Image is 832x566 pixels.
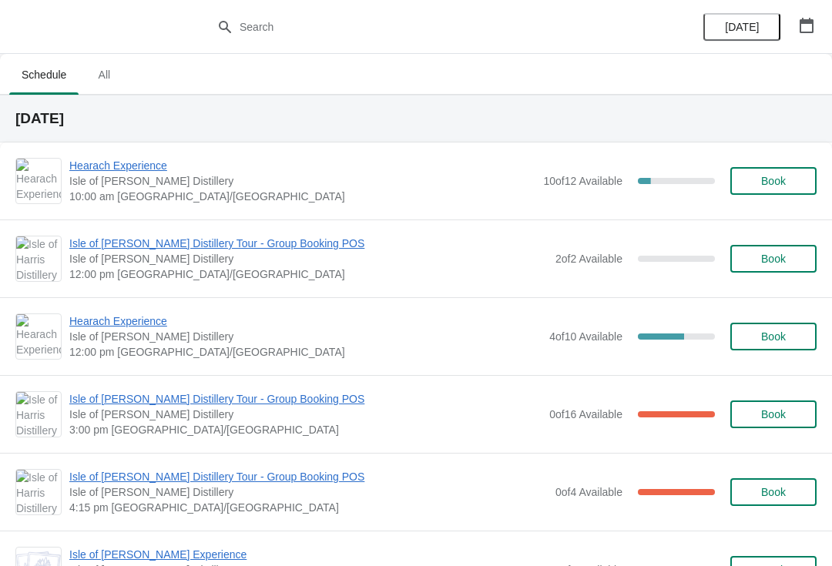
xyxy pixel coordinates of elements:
span: Isle of [PERSON_NAME] Distillery [69,173,535,189]
span: 12:00 pm [GEOGRAPHIC_DATA]/[GEOGRAPHIC_DATA] [69,344,542,360]
span: Book [761,253,786,265]
span: All [85,61,123,89]
span: 3:00 pm [GEOGRAPHIC_DATA]/[GEOGRAPHIC_DATA] [69,422,542,437]
span: Isle of [PERSON_NAME] Distillery [69,407,542,422]
span: Hearach Experience [69,158,535,173]
span: [DATE] [725,21,759,33]
span: 4 of 10 Available [549,330,622,343]
span: Isle of [PERSON_NAME] Distillery Tour - Group Booking POS [69,391,542,407]
span: Book [761,408,786,420]
img: Isle of Harris Distillery Tour - Group Booking POS | Isle of Harris Distillery | 3:00 pm Europe/L... [16,392,61,437]
span: 4:15 pm [GEOGRAPHIC_DATA]/[GEOGRAPHIC_DATA] [69,500,548,515]
span: 10 of 12 Available [543,175,622,187]
span: 10:00 am [GEOGRAPHIC_DATA]/[GEOGRAPHIC_DATA] [69,189,535,204]
span: 0 of 16 Available [549,408,622,420]
span: Book [761,486,786,498]
span: 12:00 pm [GEOGRAPHIC_DATA]/[GEOGRAPHIC_DATA] [69,266,548,282]
img: Hearach Experience | Isle of Harris Distillery | 10:00 am Europe/London [16,159,61,203]
button: Book [730,245,817,273]
img: Isle of Harris Distillery Tour - Group Booking POS | Isle of Harris Distillery | 4:15 pm Europe/L... [16,470,61,514]
span: Isle of [PERSON_NAME] Distillery Tour - Group Booking POS [69,469,548,484]
button: Book [730,323,817,350]
span: Isle of [PERSON_NAME] Distillery Tour - Group Booking POS [69,236,548,251]
img: Isle of Harris Distillery Tour - Group Booking POS | Isle of Harris Distillery | 12:00 pm Europe/... [16,236,61,281]
span: Schedule [9,61,79,89]
span: Hearach Experience [69,313,542,329]
span: Book [761,330,786,343]
span: 0 of 4 Available [555,486,622,498]
span: Isle of [PERSON_NAME] Distillery [69,329,542,344]
span: 2 of 2 Available [555,253,622,265]
img: Hearach Experience | Isle of Harris Distillery | 12:00 pm Europe/London [16,314,61,359]
button: Book [730,400,817,428]
button: Book [730,167,817,195]
h2: [DATE] [15,111,817,126]
span: Book [761,175,786,187]
input: Search [239,13,624,41]
button: [DATE] [703,13,780,41]
span: Isle of [PERSON_NAME] Distillery [69,484,548,500]
span: Isle of [PERSON_NAME] Distillery [69,251,548,266]
button: Book [730,478,817,506]
span: Isle of [PERSON_NAME] Experience [69,547,548,562]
